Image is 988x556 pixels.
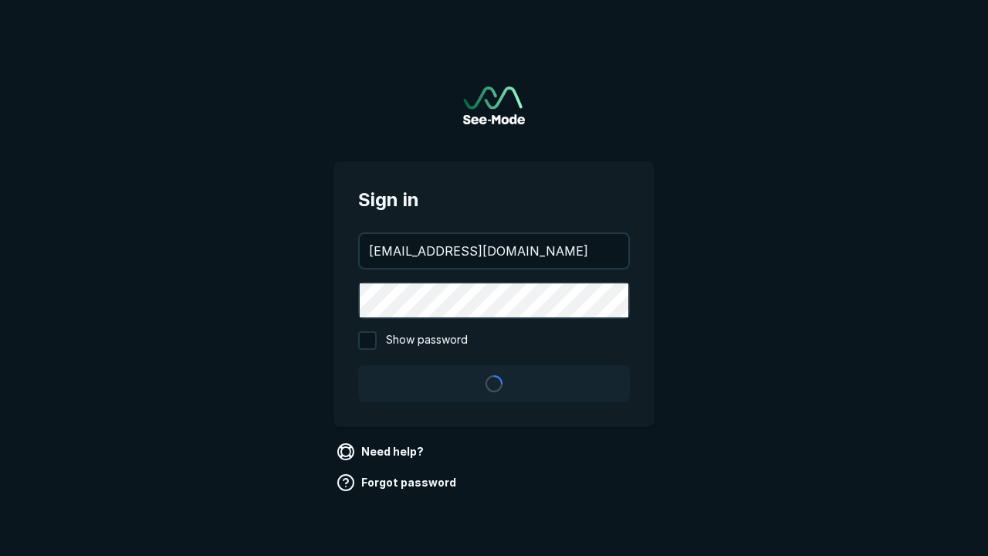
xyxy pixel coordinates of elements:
a: Go to sign in [463,86,525,124]
span: Sign in [358,186,630,214]
span: Show password [386,331,468,350]
a: Need help? [333,439,430,464]
input: your@email.com [360,234,628,268]
img: See-Mode Logo [463,86,525,124]
a: Forgot password [333,470,462,495]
